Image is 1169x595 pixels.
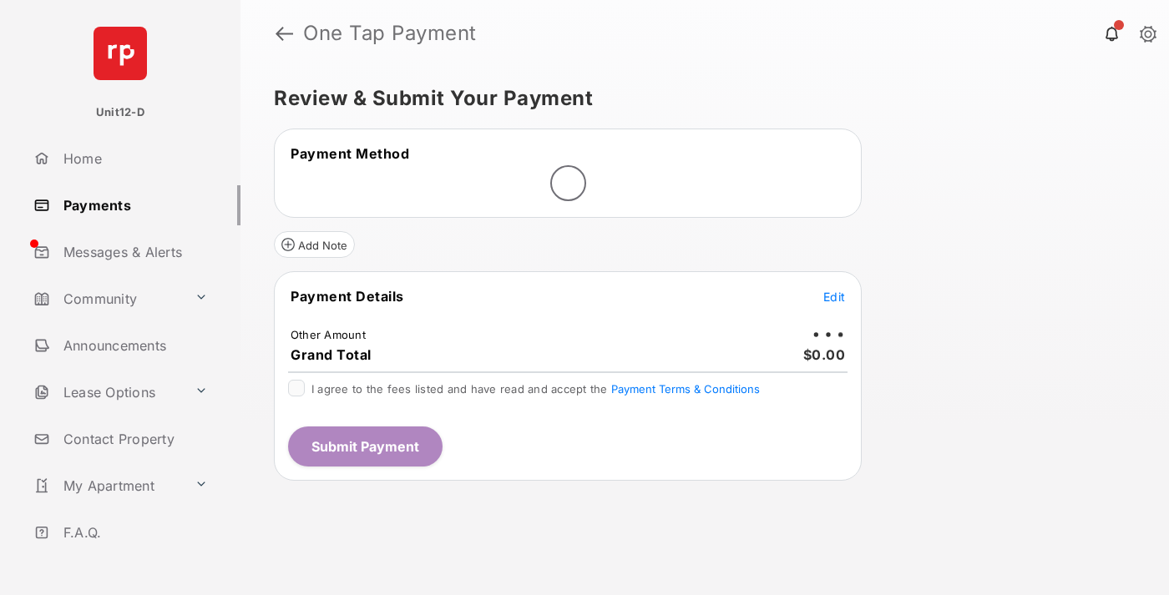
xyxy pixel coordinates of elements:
[27,325,240,366] a: Announcements
[803,346,846,363] span: $0.00
[288,426,443,466] button: Submit Payment
[823,290,845,304] span: Edit
[27,232,240,272] a: Messages & Alerts
[27,512,240,552] a: F.A.Q.
[311,382,760,396] span: I agree to the fees listed and have read and accept the
[823,288,845,305] button: Edit
[611,382,760,396] button: I agree to the fees listed and have read and accept the
[291,346,372,363] span: Grand Total
[291,288,404,305] span: Payment Details
[27,279,188,319] a: Community
[27,139,240,179] a: Home
[274,231,355,258] button: Add Note
[290,327,367,342] td: Other Amount
[303,23,477,43] strong: One Tap Payment
[96,104,144,121] p: Unit12-D
[27,466,188,506] a: My Apartment
[94,27,147,80] img: svg+xml;base64,PHN2ZyB4bWxucz0iaHR0cDovL3d3dy53My5vcmcvMjAwMC9zdmciIHdpZHRoPSI2NCIgaGVpZ2h0PSI2NC...
[27,372,188,412] a: Lease Options
[27,419,240,459] a: Contact Property
[274,88,1122,108] h5: Review & Submit Your Payment
[291,145,409,162] span: Payment Method
[27,185,240,225] a: Payments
